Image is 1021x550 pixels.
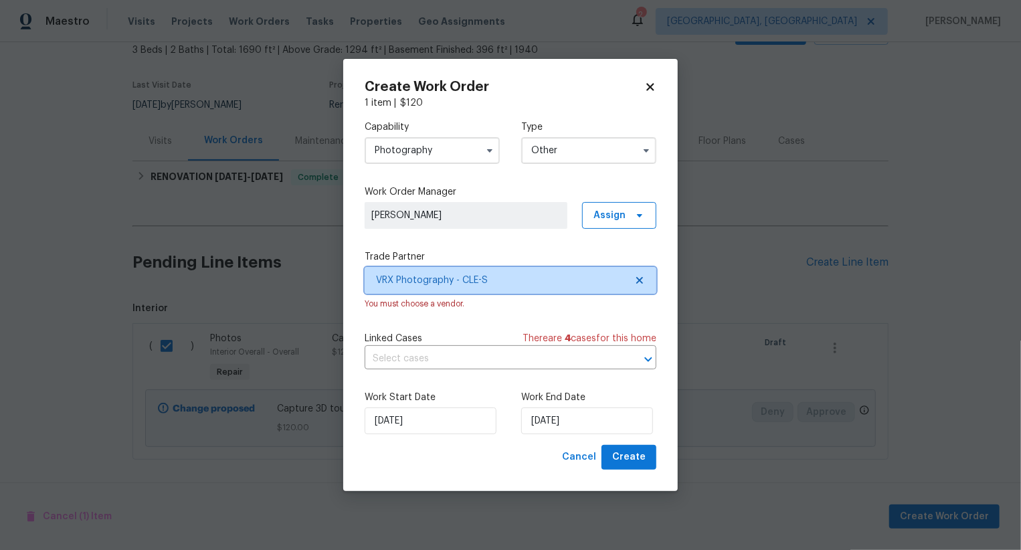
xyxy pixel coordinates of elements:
label: Trade Partner [365,250,656,264]
input: M/D/YYYY [365,407,496,434]
label: Type [521,120,656,134]
span: [PERSON_NAME] [371,209,561,222]
span: Assign [593,209,626,222]
input: Select... [365,137,500,164]
span: VRX Photography - CLE-S [376,274,626,287]
span: Cancel [562,449,596,466]
input: Select... [521,137,656,164]
div: 1 item | [365,96,656,110]
button: Create [601,445,656,470]
span: There are case s for this home [523,332,656,345]
input: M/D/YYYY [521,407,653,434]
button: Open [639,350,658,369]
div: You must choose a vendor. [365,297,656,310]
span: $ 120 [400,98,423,108]
input: Select cases [365,349,619,369]
button: Show options [482,143,498,159]
label: Work Order Manager [365,185,656,199]
span: Create [612,449,646,466]
h2: Create Work Order [365,80,644,94]
label: Work End Date [521,391,656,404]
label: Work Start Date [365,391,500,404]
label: Capability [365,120,500,134]
button: Show options [638,143,654,159]
span: Linked Cases [365,332,422,345]
span: 4 [565,334,571,343]
button: Cancel [557,445,601,470]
